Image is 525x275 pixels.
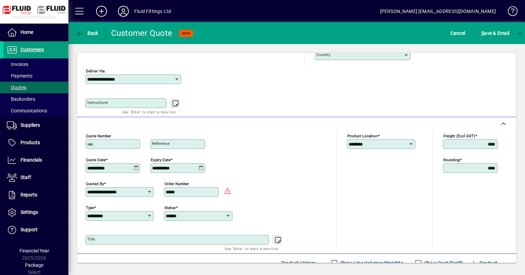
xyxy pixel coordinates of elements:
a: Backorders [3,93,68,105]
span: Home [21,29,33,35]
mat-label: Title [87,237,95,242]
button: Product History [279,257,319,269]
mat-label: Freight (excl GST) [443,133,475,138]
button: Product [466,257,501,269]
span: Product History [281,258,316,269]
mat-hint: Use 'Enter' to start a new line [122,108,176,116]
label: Show Cost/Profit [423,260,463,266]
span: Financials [21,157,42,163]
div: Customer Quote [111,28,173,39]
span: Financial Year [19,248,49,253]
span: Product [470,258,497,269]
span: Support [21,227,38,232]
a: Communications [3,105,68,116]
span: Quotes [7,85,26,90]
a: Staff [3,169,68,186]
span: Payments [7,73,32,79]
mat-label: Rounding [443,157,460,162]
mat-label: Expiry date [151,157,171,162]
label: Show Line Volumes/Weights [339,260,403,266]
a: Reports [3,187,68,204]
app-page-header-button: Back [68,27,106,39]
button: Save & Email [478,27,513,39]
mat-label: Country [317,52,330,57]
span: Suppliers [21,122,40,128]
a: Financials [3,152,68,169]
span: Customers [21,47,44,52]
a: Products [3,134,68,151]
a: Payments [3,70,68,82]
mat-label: Instructions [87,100,108,105]
button: Back [74,27,100,39]
a: Knowledge Base [503,1,516,24]
span: Backorders [7,96,35,102]
div: [PERSON_NAME] [EMAIL_ADDRESS][DOMAIN_NAME] [380,6,496,17]
mat-hint: Use 'Enter' to start a new line [225,245,278,252]
mat-label: Order number [164,181,189,186]
a: Invoices [3,58,68,70]
span: Back [76,30,98,36]
a: Support [3,221,68,238]
span: NEW [182,31,190,36]
mat-label: Type [86,205,94,210]
button: Cancel [449,27,467,39]
span: Cancel [450,28,466,39]
button: Profile [112,5,134,17]
mat-label: Quote number [86,133,111,138]
span: Staff [21,175,31,180]
mat-label: Product location [347,133,378,138]
span: Invoices [7,61,28,67]
span: Package [25,262,43,268]
span: ave & Email [481,28,509,39]
mat-label: Deliver via [86,68,105,73]
a: Suppliers [3,117,68,134]
span: Reports [21,192,37,197]
a: Quotes [3,82,68,93]
span: Communications [7,108,47,113]
span: Settings [21,209,38,215]
div: Fluid Fittings Ltd [134,6,171,17]
button: Add [91,5,112,17]
mat-label: Reference [152,141,170,146]
span: Products [21,140,40,145]
a: Settings [3,204,68,221]
a: Home [3,24,68,41]
mat-label: Quoted by [86,181,104,186]
span: S [481,30,484,36]
mat-label: Quote date [86,157,106,162]
mat-label: Status [164,205,176,210]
